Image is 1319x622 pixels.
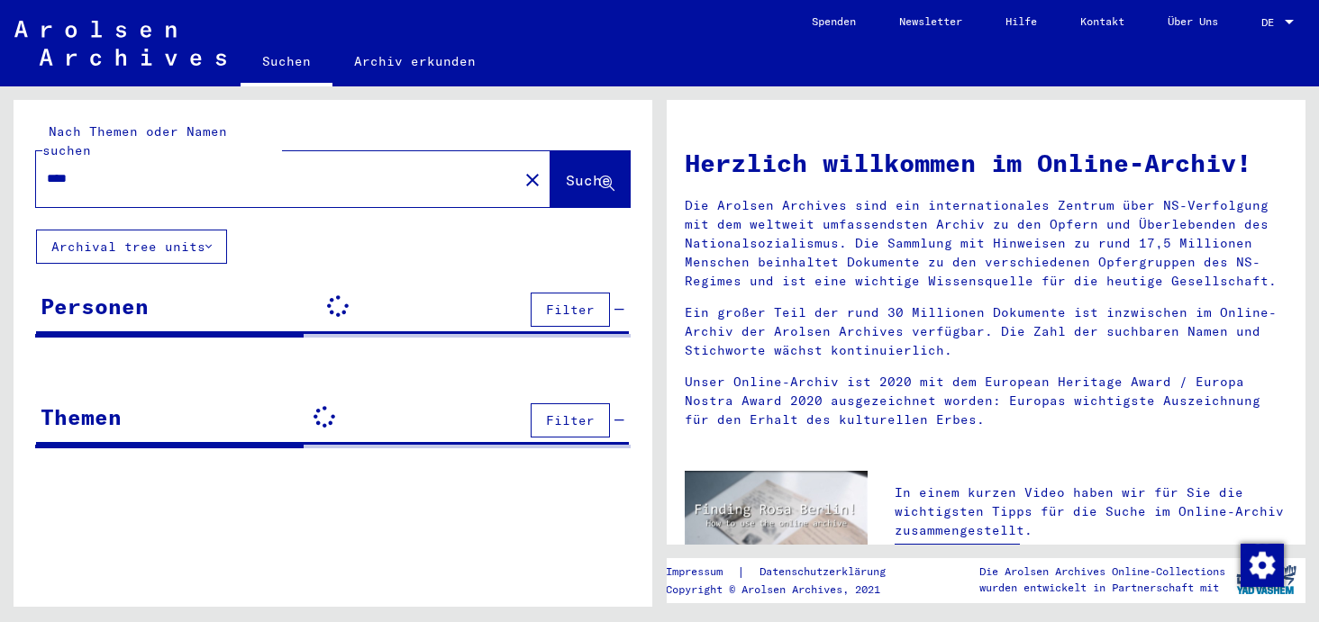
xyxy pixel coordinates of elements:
span: Filter [546,302,595,318]
p: wurden entwickelt in Partnerschaft mit [979,580,1225,596]
p: Unser Online-Archiv ist 2020 mit dem European Heritage Award / Europa Nostra Award 2020 ausgezeic... [685,373,1287,429]
button: Filter [531,403,610,437]
p: Copyright © Arolsen Archives, 2021 [666,581,907,598]
button: Archival tree units [36,230,227,264]
button: Clear [514,161,550,197]
a: Suchen [241,40,332,86]
span: Filter [546,412,595,428]
span: Suche [566,171,611,189]
div: Zustimmung ändern [1240,543,1283,586]
img: Zustimmung ändern [1241,544,1284,587]
mat-icon: close [522,169,543,191]
span: DE [1261,16,1281,29]
h1: Herzlich willkommen im Online-Archiv! [685,144,1287,182]
a: Datenschutzerklärung [745,563,907,581]
mat-label: Nach Themen oder Namen suchen [42,123,227,158]
img: yv_logo.png [1233,557,1300,602]
p: Die Arolsen Archives Online-Collections [979,563,1225,580]
p: Ein großer Teil der rund 30 Millionen Dokumente ist inzwischen im Online-Archiv der Arolsen Archi... [685,303,1287,360]
div: | [666,563,907,581]
img: video.jpg [685,471,868,570]
img: Arolsen_neg.svg [14,21,226,66]
p: Die Arolsen Archives sind ein internationales Zentrum über NS-Verfolgung mit dem weltweit umfasse... [685,196,1287,291]
a: Archiv erkunden [332,40,497,83]
a: Impressum [666,563,737,581]
div: Themen [41,401,122,433]
a: Video ansehen [895,544,1020,580]
button: Filter [531,293,610,327]
div: Personen [41,290,149,322]
p: In einem kurzen Video haben wir für Sie die wichtigsten Tipps für die Suche im Online-Archiv zusa... [895,483,1287,540]
button: Suche [550,151,630,207]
